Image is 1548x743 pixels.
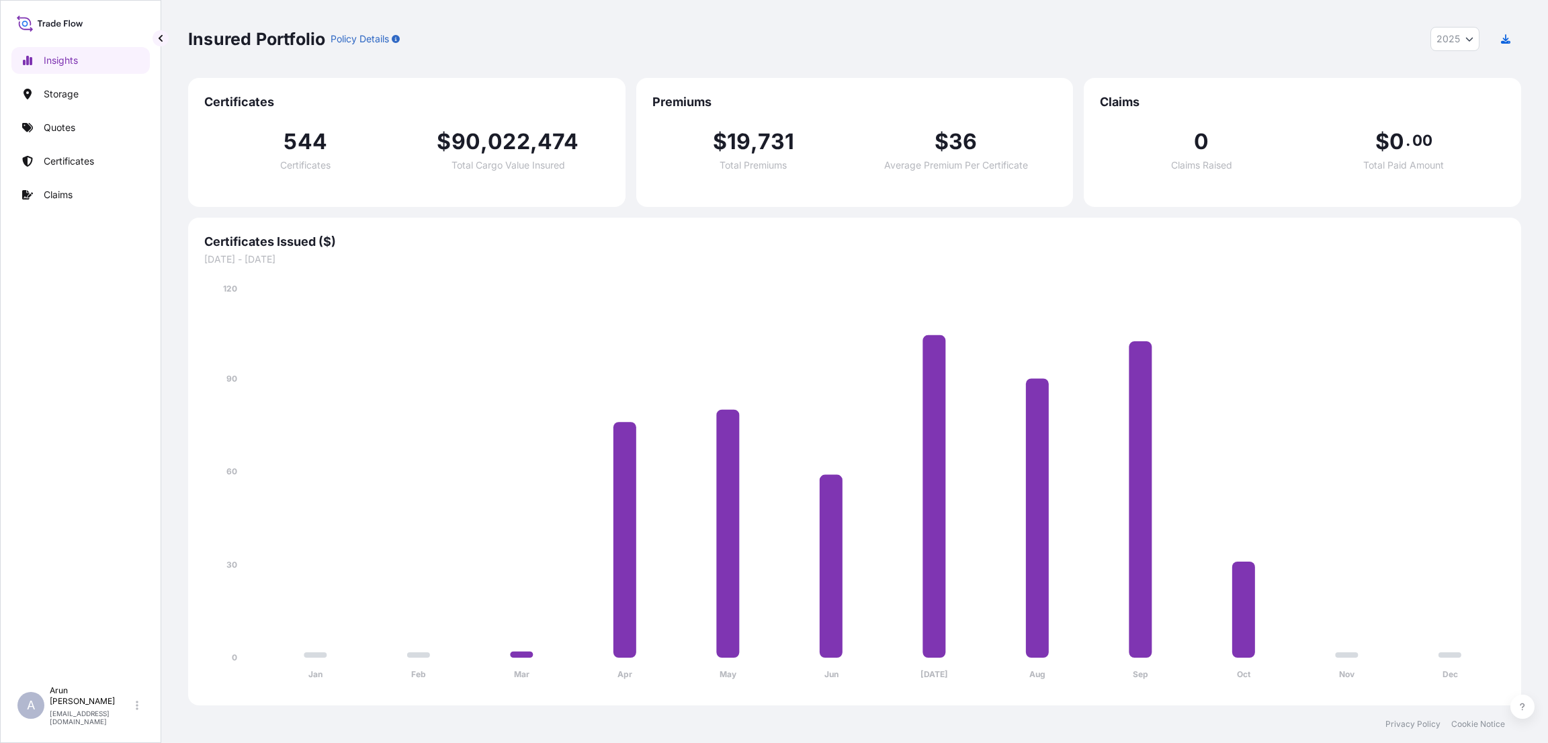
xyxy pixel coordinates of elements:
[617,669,632,679] tspan: Apr
[824,669,838,679] tspan: Jun
[11,181,150,208] a: Claims
[720,669,737,679] tspan: May
[44,155,94,168] p: Certificates
[50,685,133,707] p: Arun [PERSON_NAME]
[204,94,609,110] span: Certificates
[11,148,150,175] a: Certificates
[204,234,1505,250] span: Certificates Issued ($)
[226,560,237,570] tspan: 30
[949,131,977,152] span: 36
[720,161,787,170] span: Total Premiums
[1451,719,1505,730] a: Cookie Notice
[1194,131,1209,152] span: 0
[530,131,537,152] span: ,
[1385,719,1440,730] a: Privacy Policy
[1375,131,1389,152] span: $
[188,28,325,50] p: Insured Portfolio
[44,188,73,202] p: Claims
[1171,161,1232,170] span: Claims Raised
[223,283,237,294] tspan: 120
[884,161,1028,170] span: Average Premium Per Certificate
[1029,669,1045,679] tspan: Aug
[1412,135,1432,146] span: 00
[514,669,529,679] tspan: Mar
[1363,161,1444,170] span: Total Paid Amount
[11,47,150,74] a: Insights
[44,54,78,67] p: Insights
[11,114,150,141] a: Quotes
[1436,32,1460,46] span: 2025
[488,131,530,152] span: 022
[308,669,322,679] tspan: Jan
[1406,135,1410,146] span: .
[226,466,237,476] tspan: 60
[27,699,35,712] span: A
[750,131,758,152] span: ,
[226,374,237,384] tspan: 90
[1237,669,1251,679] tspan: Oct
[1133,669,1148,679] tspan: Sep
[437,131,451,152] span: $
[280,161,331,170] span: Certificates
[284,131,327,152] span: 544
[1443,669,1458,679] tspan: Dec
[920,669,948,679] tspan: [DATE]
[44,87,79,101] p: Storage
[1339,669,1355,679] tspan: Nov
[758,131,794,152] span: 731
[331,32,389,46] p: Policy Details
[411,669,426,679] tspan: Feb
[11,81,150,107] a: Storage
[713,131,727,152] span: $
[935,131,949,152] span: $
[451,161,565,170] span: Total Cargo Value Insured
[451,131,480,152] span: 90
[537,131,579,152] span: 474
[1389,131,1404,152] span: 0
[1430,27,1479,51] button: Year Selector
[204,253,1505,266] span: [DATE] - [DATE]
[652,94,1058,110] span: Premiums
[480,131,488,152] span: ,
[50,709,133,726] p: [EMAIL_ADDRESS][DOMAIN_NAME]
[44,121,75,134] p: Quotes
[232,652,237,662] tspan: 0
[727,131,750,152] span: 19
[1100,94,1505,110] span: Claims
